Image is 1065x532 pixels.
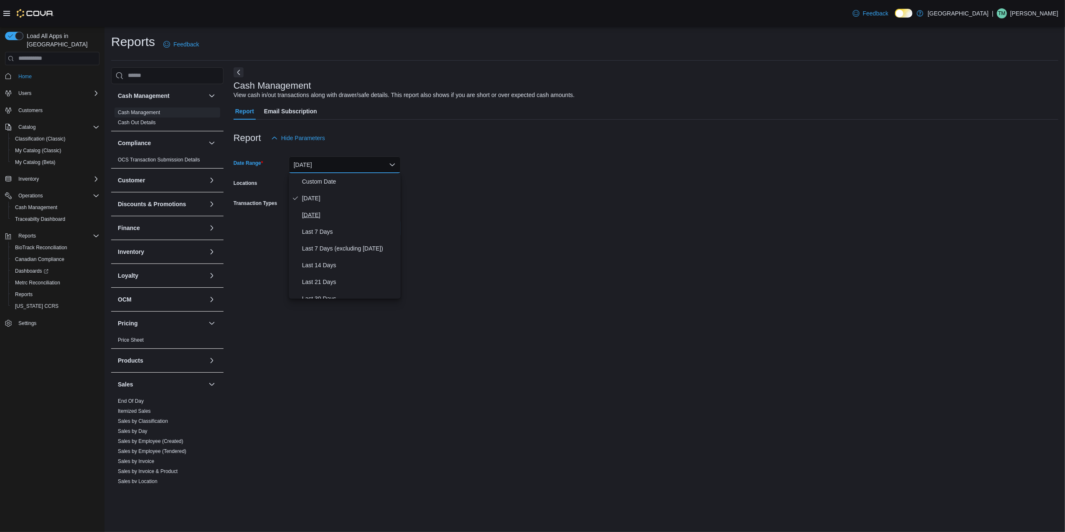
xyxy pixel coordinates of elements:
[281,134,325,142] span: Hide Parameters
[234,81,311,91] h3: Cash Management
[118,271,205,280] button: Loyalty
[118,380,205,389] button: Sales
[15,303,58,309] span: [US_STATE] CCRS
[118,478,158,485] span: Sales by Location
[2,173,103,185] button: Inventory
[118,157,200,163] a: OCS Transaction Submission Details
[12,134,69,144] a: Classification (Classic)
[15,231,99,241] span: Reports
[268,130,328,146] button: Hide Parameters
[12,289,36,299] a: Reports
[118,458,154,464] a: Sales by Invoice
[118,337,144,343] a: Price Sheet
[118,428,147,434] a: Sales by Day
[234,200,277,207] label: Transaction Types
[15,191,46,201] button: Operations
[12,301,99,311] span: Washington CCRS
[15,318,99,328] span: Settings
[118,119,156,126] span: Cash Out Details
[15,204,57,211] span: Cash Management
[207,138,217,148] button: Compliance
[8,253,103,265] button: Canadian Compliance
[289,173,401,299] div: Select listbox
[111,335,224,348] div: Pricing
[15,88,99,98] span: Users
[118,468,178,474] a: Sales by Invoice & Product
[5,67,99,351] nav: Complex example
[118,418,168,424] a: Sales by Classification
[207,271,217,281] button: Loyalty
[302,210,397,220] span: [DATE]
[12,301,62,311] a: [US_STATE] CCRS
[12,243,99,253] span: BioTrack Reconciliation
[207,247,217,257] button: Inventory
[118,448,186,455] span: Sales by Employee (Tendered)
[118,200,186,208] h3: Discounts & Promotions
[15,244,67,251] span: BioTrack Reconciliation
[8,242,103,253] button: BioTrack Reconciliation
[234,180,257,187] label: Locations
[15,72,35,82] a: Home
[15,231,39,241] button: Reports
[118,380,133,389] h3: Sales
[118,356,143,365] h3: Products
[111,107,224,131] div: Cash Management
[118,224,140,232] h3: Finance
[118,110,160,115] a: Cash Management
[12,157,59,167] a: My Catalog (Beta)
[118,156,200,163] span: OCS Transaction Submission Details
[118,438,183,444] a: Sales by Employee (Created)
[207,175,217,185] button: Customer
[302,176,397,187] span: Custom Date
[289,156,401,173] button: [DATE]
[8,300,103,312] button: [US_STATE] CCRS
[118,295,132,304] h3: OCM
[118,176,145,184] h3: Customer
[12,157,99,167] span: My Catalog (Beta)
[118,120,156,125] a: Cash Out Details
[15,122,99,132] span: Catalog
[15,256,64,263] span: Canadian Compliance
[2,70,103,82] button: Home
[8,145,103,156] button: My Catalog (Classic)
[12,289,99,299] span: Reports
[18,192,43,199] span: Operations
[12,254,68,264] a: Canadian Compliance
[111,155,224,168] div: Compliance
[2,121,103,133] button: Catalog
[18,73,32,80] span: Home
[863,9,888,18] span: Feedback
[207,199,217,209] button: Discounts & Promotions
[15,279,60,286] span: Metrc Reconciliation
[15,174,99,184] span: Inventory
[118,92,170,100] h3: Cash Management
[118,398,144,404] a: End Of Day
[23,32,99,49] span: Load All Apps in [GEOGRAPHIC_DATA]
[264,103,317,120] span: Email Subscription
[2,104,103,116] button: Customers
[302,260,397,270] span: Last 14 Days
[998,8,1005,18] span: TM
[118,224,205,232] button: Finance
[118,398,144,404] span: End Of Day
[15,291,33,298] span: Reports
[8,265,103,277] a: Dashboards
[12,214,99,224] span: Traceabilty Dashboard
[997,8,1007,18] div: Tre Mace
[118,176,205,184] button: Customer
[992,8,994,18] p: |
[2,87,103,99] button: Users
[15,88,35,98] button: Users
[118,271,138,280] h3: Loyalty
[160,36,202,53] a: Feedback
[12,134,99,144] span: Classification (Classic)
[207,294,217,304] button: OCM
[18,176,39,182] span: Inventory
[15,191,99,201] span: Operations
[18,124,36,130] span: Catalog
[118,356,205,365] button: Products
[118,295,205,304] button: OCM
[12,202,61,212] a: Cash Management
